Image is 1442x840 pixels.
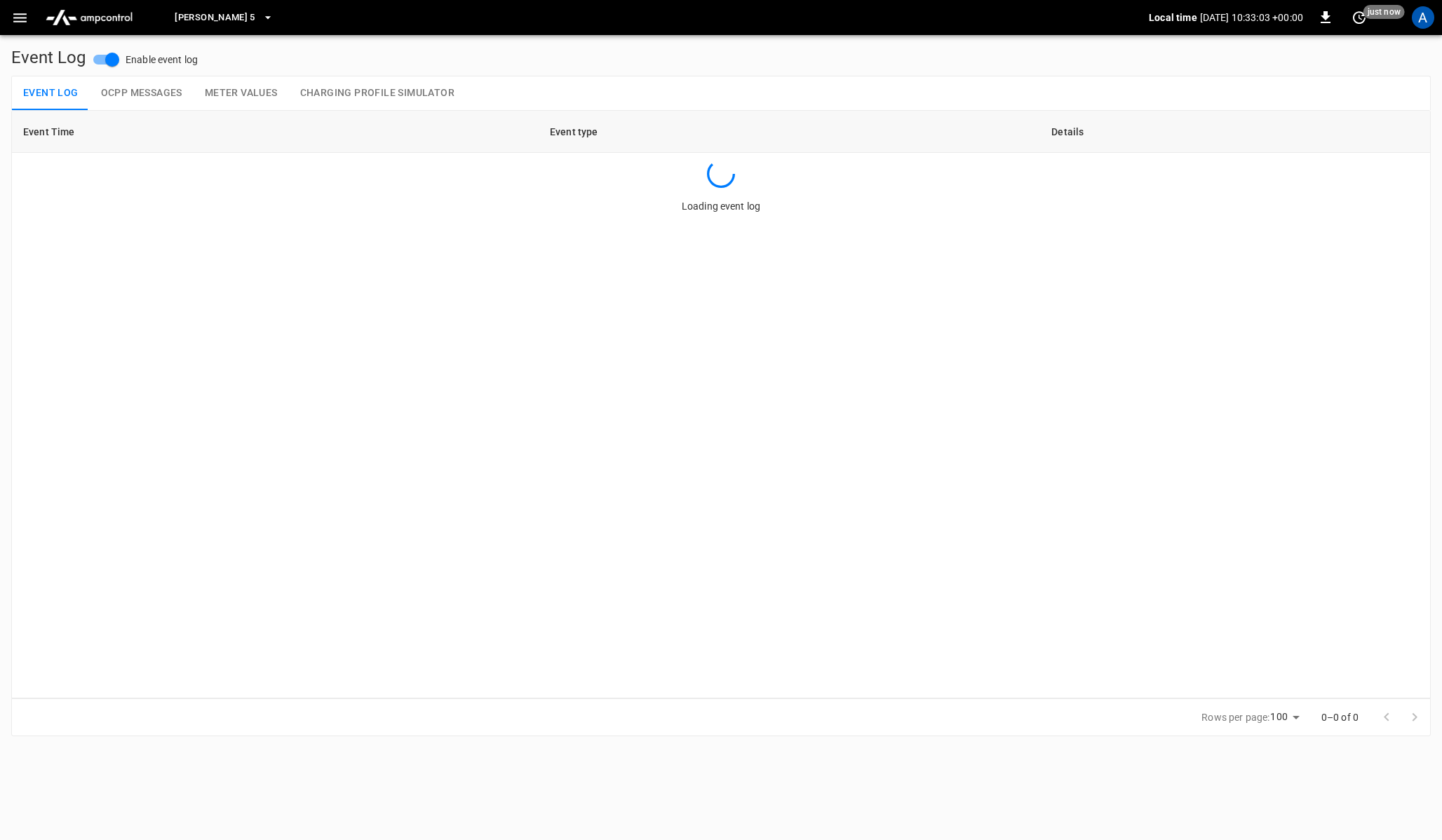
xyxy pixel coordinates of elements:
button: [PERSON_NAME] 5 [169,4,279,32]
button: Charging Profile Simulator [289,76,466,110]
div: reports tabs [12,76,1430,110]
table: event log table [12,111,1430,153]
span: [PERSON_NAME] 5 [175,10,255,26]
p: 0–0 of 0 [1321,710,1359,724]
button: Event Log [12,76,90,110]
span: Loading event log [682,201,760,212]
img: ampcontrol.io logo [40,4,138,31]
h5: Event Log [11,46,86,69]
div: profile-icon [1412,6,1434,29]
span: just now [1363,5,1405,19]
div: 100 [1270,707,1304,727]
button: set refresh interval [1348,6,1370,29]
p: [DATE] 10:33:03 +00:00 [1200,11,1303,25]
th: Details [1040,111,1430,153]
span: Enable event log [126,53,198,67]
button: OCPP Messages [90,76,194,110]
th: Event type [539,111,1040,153]
th: Event Time [12,111,539,153]
p: Local time [1149,11,1197,25]
p: Rows per page: [1201,710,1269,724]
button: Meter Values [194,76,289,110]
